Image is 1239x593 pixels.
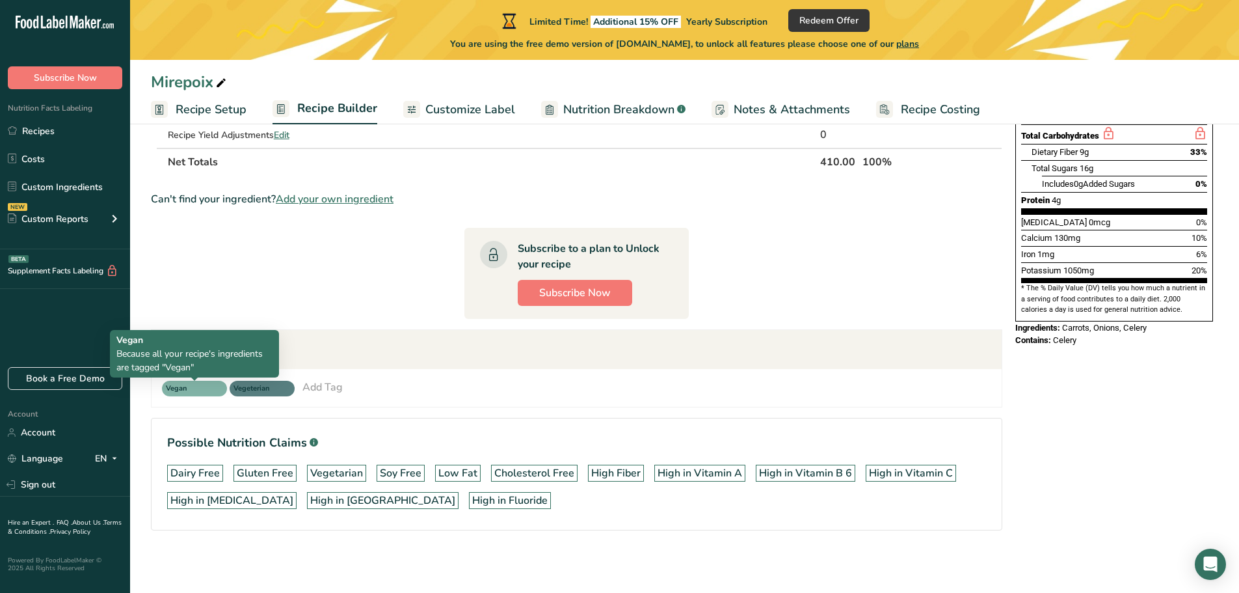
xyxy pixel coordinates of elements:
button: Redeem Offer [788,9,870,32]
a: Privacy Policy [50,527,90,536]
span: Nutrition Breakdown [563,101,674,118]
div: Recipe Yield Adjustments [168,128,408,142]
a: Nutrition Breakdown [541,95,686,124]
div: High in Vitamin B 6 [759,465,852,481]
div: Recipe Tags [152,330,1002,369]
div: Gluten Free [237,465,293,481]
div: Can't find your ingredient? [151,191,1002,207]
span: Customize Label [425,101,515,118]
span: Recipe Setup [176,101,246,118]
button: Subscribe Now [518,280,632,306]
a: About Us . [72,518,103,527]
span: Yearly Subscription [686,16,767,28]
section: * The % Daily Value (DV) tells you how much a nutrient in a serving of food contributes to a dail... [1021,283,1207,315]
span: Notes & Attachments [734,101,850,118]
button: Subscribe Now [8,66,122,89]
a: Book a Free Demo [8,367,122,390]
div: High in Vitamin C [869,465,953,481]
span: 0% [1195,179,1207,189]
div: Limited Time! [500,13,767,29]
h1: Possible Nutrition Claims [167,434,986,452]
span: You are using the free demo version of [DOMAIN_NAME], to unlock all features please choose one of... [450,37,919,51]
div: High in Fluoride [472,493,548,508]
span: Subscribe Now [34,71,97,85]
a: Language [8,447,63,470]
span: 0g [1074,179,1083,189]
div: Cholesterol Free [494,465,574,481]
a: Terms & Conditions . [8,518,122,536]
a: Recipe Costing [876,95,980,124]
div: BETA [8,255,29,263]
div: Subscribe to a plan to Unlock your recipe [518,241,663,272]
span: Total Sugars [1032,163,1078,173]
span: Vegeterian [233,383,279,394]
div: High in [GEOGRAPHIC_DATA] [310,493,455,508]
span: 16g [1080,163,1093,173]
span: 0mcg [1089,217,1110,227]
div: Dairy Free [170,465,220,481]
span: Celery [1053,335,1076,345]
div: High in Vitamin A [658,465,742,481]
th: 100% [860,148,943,175]
div: Vegetarian [310,465,363,481]
span: Includes Added Sugars [1042,179,1135,189]
span: 1050mg [1063,266,1094,275]
span: 33% [1190,147,1207,157]
span: 1mg [1037,249,1054,259]
div: Add Tag [302,379,343,395]
span: Total Carbohydrates [1021,131,1099,141]
span: Subscribe Now [539,285,611,301]
span: Carrots, Onions, Celery [1062,323,1147,333]
a: Notes & Attachments [712,95,850,124]
div: Soy Free [380,465,421,481]
span: Iron [1021,249,1035,259]
span: 6% [1196,249,1207,259]
span: 0% [1196,217,1207,227]
a: Recipe Builder [273,94,377,125]
span: [MEDICAL_DATA] [1021,217,1087,227]
span: 9g [1080,147,1089,157]
span: Additional 15% OFF [591,16,681,28]
div: High in [MEDICAL_DATA] [170,493,293,508]
span: Ingredients: [1015,323,1060,333]
span: Vegan [166,383,211,394]
span: Add your own ingredient [276,191,393,207]
a: FAQ . [57,518,72,527]
a: Hire an Expert . [8,518,54,527]
span: Redeem Offer [799,14,859,27]
span: Protein [1021,195,1050,205]
span: Potassium [1021,266,1061,275]
span: 4g [1052,195,1061,205]
div: Open Intercom Messenger [1195,549,1226,580]
div: NEW [8,203,27,211]
th: Net Totals [165,148,818,175]
a: Recipe Setup [151,95,246,124]
span: Edit [274,129,289,141]
span: Contains: [1015,335,1051,345]
div: 0 [820,127,857,143]
div: High Fiber [591,465,641,481]
span: Recipe Builder [297,100,377,117]
div: EN [95,451,122,467]
div: Mirepoix [151,70,229,94]
span: Calcium [1021,233,1052,243]
div: Vegan [116,333,273,347]
a: Customize Label [403,95,515,124]
div: Low Fat [438,465,477,481]
span: Recipe Costing [901,101,980,118]
span: plans [896,38,919,50]
div: Powered By FoodLabelMaker © 2025 All Rights Reserved [8,557,122,572]
div: Custom Reports [8,212,88,226]
span: 20% [1192,266,1207,275]
span: 10% [1192,233,1207,243]
span: Dietary Fiber [1032,147,1078,157]
div: Because all your recipe's ingredients are tagged "Vegan" [116,333,273,374]
span: 130mg [1054,233,1080,243]
th: 410.00 [818,148,860,175]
